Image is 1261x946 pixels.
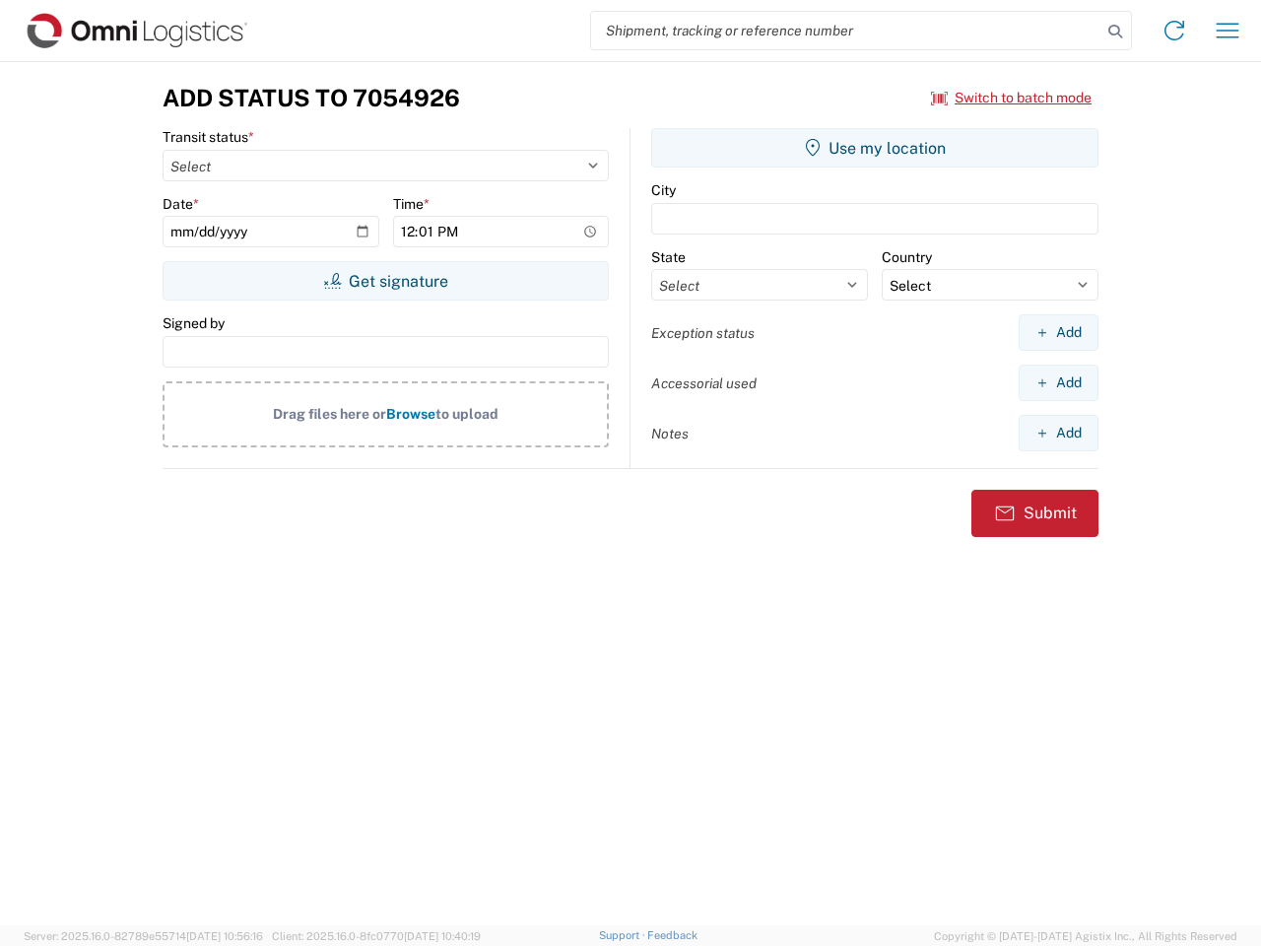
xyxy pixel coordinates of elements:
[591,12,1101,49] input: Shipment, tracking or reference number
[647,929,697,941] a: Feedback
[971,490,1098,537] button: Submit
[651,248,686,266] label: State
[435,406,498,422] span: to upload
[24,930,263,942] span: Server: 2025.16.0-82789e55714
[163,84,460,112] h3: Add Status to 7054926
[163,195,199,213] label: Date
[186,930,263,942] span: [DATE] 10:56:16
[651,128,1098,168] button: Use my location
[272,930,481,942] span: Client: 2025.16.0-8fc0770
[599,929,648,941] a: Support
[1019,314,1098,351] button: Add
[163,261,609,301] button: Get signature
[651,425,689,442] label: Notes
[273,406,386,422] span: Drag files here or
[163,314,225,332] label: Signed by
[934,927,1237,945] span: Copyright © [DATE]-[DATE] Agistix Inc., All Rights Reserved
[651,324,755,342] label: Exception status
[1019,365,1098,401] button: Add
[163,128,254,146] label: Transit status
[386,406,435,422] span: Browse
[393,195,430,213] label: Time
[651,181,676,199] label: City
[1019,415,1098,451] button: Add
[882,248,932,266] label: Country
[651,374,757,392] label: Accessorial used
[404,930,481,942] span: [DATE] 10:40:19
[931,82,1092,114] button: Switch to batch mode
